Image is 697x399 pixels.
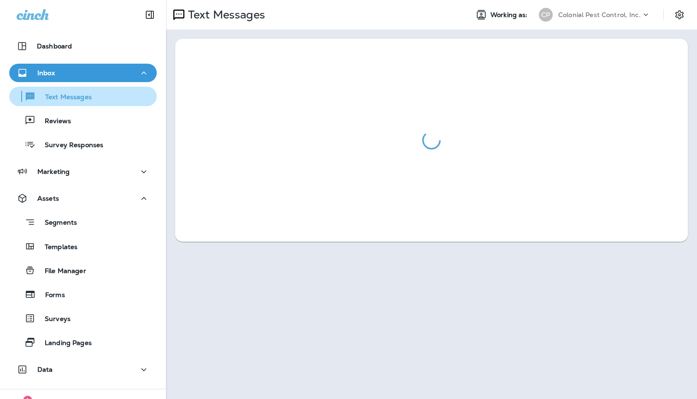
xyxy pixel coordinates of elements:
[35,243,77,252] p: Templates
[35,315,71,324] p: Surveys
[539,8,553,22] div: CP
[37,168,70,175] p: Marketing
[36,291,65,300] p: Forms
[37,42,72,50] p: Dashboard
[9,285,157,304] button: Forms
[35,219,77,228] p: Segments
[37,69,55,77] p: Inbox
[35,117,71,126] p: Reviews
[671,6,688,23] button: Settings
[9,189,157,208] button: Assets
[9,333,157,352] button: Landing Pages
[37,366,53,373] p: Data
[9,360,157,379] button: Data
[9,64,157,82] button: Inbox
[558,11,641,18] p: Colonial Pest Control, Inc.
[490,11,530,19] span: Working as:
[9,135,157,154] button: Survey Responses
[9,37,157,55] button: Dashboard
[9,162,157,181] button: Marketing
[35,267,86,276] p: File Manager
[9,212,157,232] button: Segments
[37,195,59,202] p: Assets
[35,141,103,150] p: Survey Responses
[9,111,157,130] button: Reviews
[9,237,157,256] button: Templates
[9,261,157,280] button: File Manager
[35,339,92,348] p: Landing Pages
[184,8,265,22] p: Text Messages
[36,93,92,102] p: Text Messages
[9,309,157,328] button: Surveys
[137,6,163,24] button: Collapse Sidebar
[9,87,157,106] button: Text Messages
